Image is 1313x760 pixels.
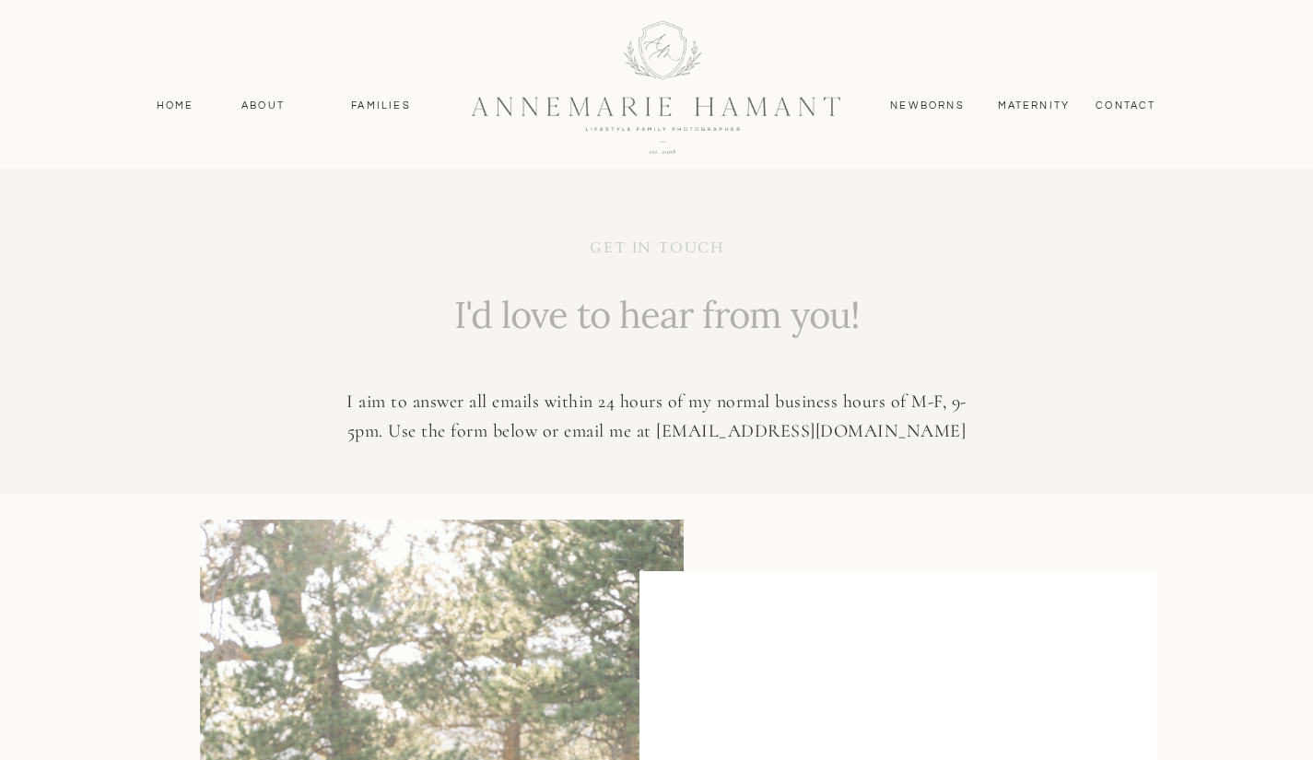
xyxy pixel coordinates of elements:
[1086,98,1166,114] a: contact
[148,98,203,114] a: Home
[450,289,864,359] p: I'd love to hear from you!
[456,238,859,263] p: get in touch
[330,387,984,447] p: I aim to answer all emails within 24 hours of my normal business hours of M-F, 9-5pm. Use the for...
[884,98,972,114] a: Newborns
[998,98,1069,114] a: MAternity
[340,98,423,114] a: Families
[237,98,290,114] a: About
